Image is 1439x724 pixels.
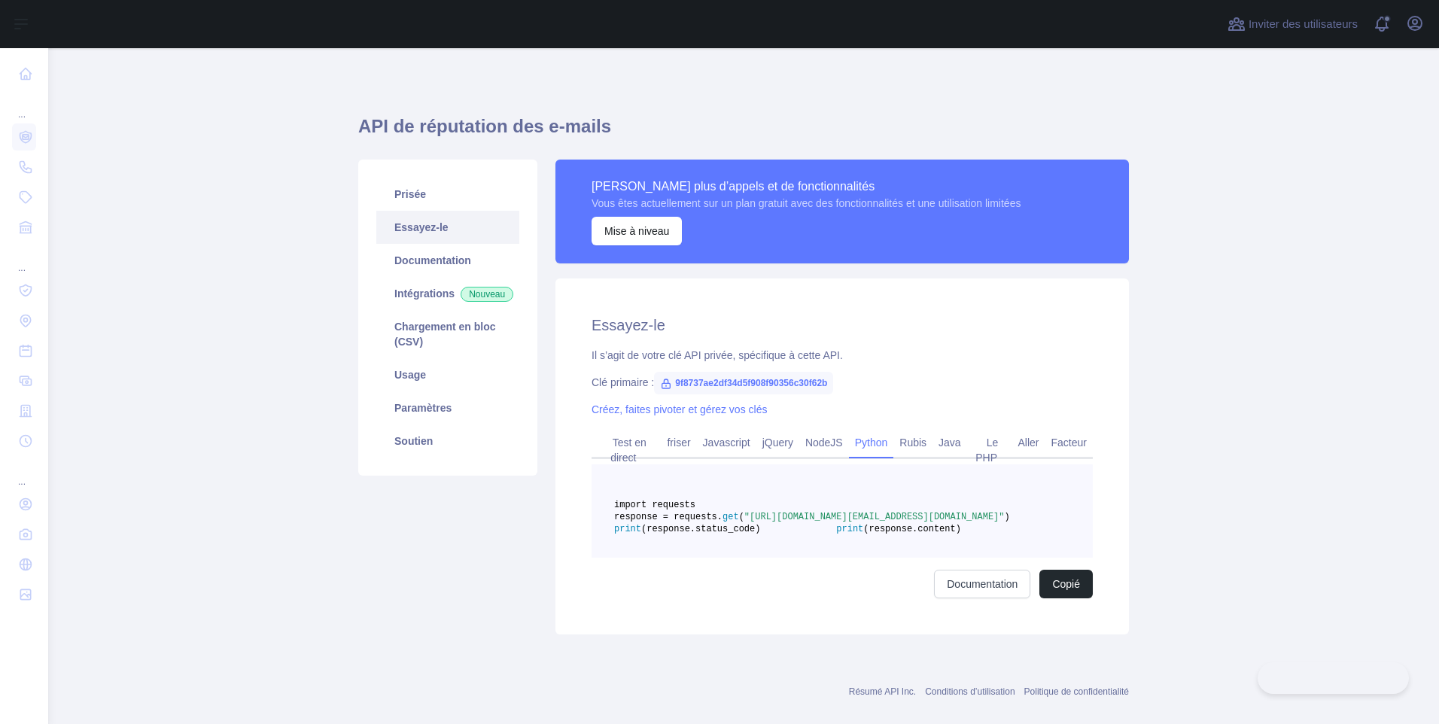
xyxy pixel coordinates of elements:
[1258,662,1409,694] iframe: Toggle Customer Support
[376,244,519,277] a: Documentation
[376,211,519,244] a: Essayez-le
[661,430,696,455] a: friser
[592,315,1093,336] h2: Essayez-le
[1045,430,1093,455] a: Facteur
[641,524,760,534] span: (response.status_code)
[849,686,916,697] a: Résumé API Inc.
[614,524,641,534] span: print
[744,512,1005,522] span: "[URL][DOMAIN_NAME][EMAIL_ADDRESS][DOMAIN_NAME]"
[592,403,767,415] a: Créez, faites pivoter et gérez vos clés
[592,349,843,361] font: Il s’agit de votre clé API privée, spécifique à cette API.
[893,430,932,455] a: Rubis
[12,90,36,120] div: ...
[358,114,1129,151] h1: API de réputation des e-mails
[376,178,519,211] a: Prisée
[723,512,739,522] span: get
[836,524,863,534] span: print
[1005,512,1010,522] span: )
[1249,16,1358,33] span: Inviter des utilisateurs
[592,217,682,245] button: Mise à niveau
[592,375,1093,390] div: Clé primaire :
[697,430,756,455] a: Javascript
[1024,686,1129,697] a: Politique de confidentialité
[376,310,519,358] a: Chargement en bloc (CSV)
[934,570,1030,598] a: Documentation
[614,500,695,510] span: import requests
[1039,570,1093,598] button: Copié
[12,244,36,274] div: ...
[614,512,723,522] span: response = requests.
[376,277,519,310] a: IntégrationsNouveau
[12,458,36,488] div: ...
[863,524,961,534] span: (response.content)
[925,686,1015,697] a: Conditions d’utilisation
[607,430,646,470] a: Test en direct
[592,196,1021,211] div: Vous êtes actuellement sur un plan gratuit avec des fonctionnalités et une utilisation limitées
[592,178,1021,196] div: [PERSON_NAME] plus d’appels et de fonctionnalités
[739,512,744,522] span: (
[756,430,799,455] a: jQuery
[975,430,1003,470] a: Le PHP
[654,372,833,394] span: 9f8737ae2df34d5f908f90356c30f62b
[849,430,894,455] a: Python
[1225,12,1361,36] button: Inviter des utilisateurs
[799,430,849,455] a: NodeJS
[376,358,519,391] a: Usage
[376,391,519,424] a: Paramètres
[1012,430,1045,455] a: Aller
[932,430,967,455] a: Java
[376,424,519,458] a: Soutien
[461,287,513,302] span: Nouveau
